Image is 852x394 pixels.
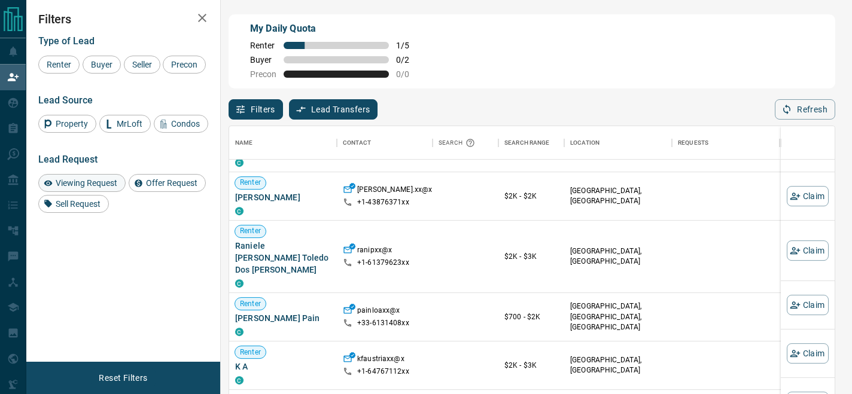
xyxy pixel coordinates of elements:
h2: Filters [38,12,208,26]
div: Requests [672,126,780,160]
p: ranipxx@x [357,245,392,258]
p: [GEOGRAPHIC_DATA], [GEOGRAPHIC_DATA] [570,355,666,375]
div: Contact [337,126,433,160]
p: $2K - $3K [504,251,558,262]
p: +1- 61379623xx [357,258,409,268]
p: [PERSON_NAME].xx@x [357,185,432,197]
div: Name [229,126,337,160]
div: condos.ca [235,376,244,384]
span: 0 / 0 [396,69,422,79]
div: Buyer [83,56,121,74]
span: Renter [235,347,266,358]
div: Precon [163,56,206,74]
span: Sell Request [51,199,105,209]
p: [GEOGRAPHIC_DATA], [GEOGRAPHIC_DATA] [570,246,666,267]
span: Renter [235,178,266,188]
div: Seller [124,56,160,74]
div: Location [570,126,600,160]
div: Condos [154,115,208,133]
div: Location [564,126,672,160]
span: 0 / 2 [396,55,422,65]
p: [GEOGRAPHIC_DATA], [GEOGRAPHIC_DATA] [570,186,666,206]
button: Refresh [775,99,835,120]
button: Reset Filters [91,368,155,388]
span: 1 / 5 [396,41,422,50]
span: Renter [42,60,75,69]
span: Precon [250,69,276,79]
button: Claim [787,295,829,315]
p: My Daily Quota [250,22,422,36]
span: [PERSON_NAME] [235,191,331,203]
button: Filters [229,99,283,120]
div: Name [235,126,253,160]
span: [PERSON_NAME] Pain [235,312,331,324]
div: Viewing Request [38,174,126,192]
div: Requests [678,126,708,160]
div: Contact [343,126,371,160]
span: Buyer [87,60,117,69]
span: Lead Request [38,154,98,165]
span: K A [235,361,331,372]
p: +1- 43876371xx [357,197,409,207]
p: painloaxx@x [357,306,400,318]
span: Viewing Request [51,178,121,188]
div: Renter [38,56,80,74]
p: kfaustriaxx@x [357,354,404,366]
span: Renter [235,299,266,309]
div: condos.ca [235,279,244,288]
div: Search [439,126,478,160]
div: Property [38,115,96,133]
p: $2K - $3K [504,360,558,371]
span: Raniele [PERSON_NAME] Toledo Dos [PERSON_NAME] [235,240,331,276]
span: Precon [167,60,202,69]
p: $700 - $2K [504,311,558,322]
div: condos.ca [235,207,244,215]
div: condos.ca [235,328,244,336]
span: Condos [167,119,204,129]
div: Sell Request [38,195,109,213]
div: MrLoft [99,115,151,133]
span: Type of Lead [38,35,95,47]
span: Renter [250,41,276,50]
span: Offer Request [142,178,202,188]
button: Claim [787,186,829,206]
span: Renter [235,227,266,237]
span: Seller [128,60,156,69]
button: Claim [787,240,829,261]
div: Search Range [498,126,564,160]
span: Buyer [250,55,276,65]
span: MrLoft [112,119,147,129]
p: +33- 6131408xx [357,318,409,328]
span: Property [51,119,92,129]
p: $2K - $2K [504,191,558,201]
div: Search Range [504,126,550,160]
button: Claim [787,343,829,364]
p: +1- 64767112xx [357,366,409,377]
div: condos.ca [235,158,244,167]
button: Lead Transfers [289,99,378,120]
p: [GEOGRAPHIC_DATA], [GEOGRAPHIC_DATA], [GEOGRAPHIC_DATA] [570,302,666,332]
span: Lead Source [38,94,93,106]
div: Offer Request [129,174,206,192]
